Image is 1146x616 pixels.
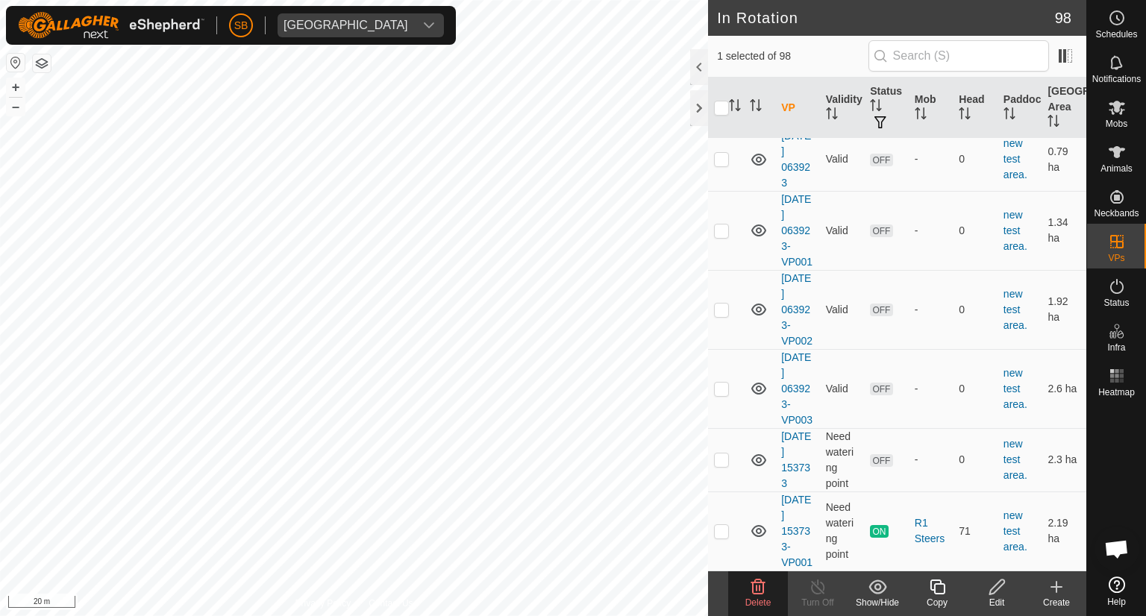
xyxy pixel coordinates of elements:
a: Privacy Policy [295,597,351,610]
span: OFF [870,154,892,166]
div: R1 Steers [915,515,948,547]
button: – [7,98,25,116]
span: OFF [870,454,892,467]
td: 0 [953,428,998,491]
a: new test area. [1003,137,1027,180]
td: 71 [953,491,998,571]
th: Head [953,78,998,139]
span: Delete [745,597,771,608]
div: - [915,381,948,397]
a: new test area. [1003,438,1027,481]
td: 0.79 ha [1042,128,1086,191]
div: dropdown trigger [414,13,444,37]
a: Open chat [1095,527,1139,571]
a: [DATE] 063923-VP001 [781,193,812,268]
span: VPs [1108,254,1124,263]
td: Valid [820,270,865,349]
a: new test area. [1003,209,1027,252]
span: 98 [1055,7,1071,29]
a: new test area. [1003,288,1027,331]
a: Contact Us [369,597,413,610]
span: Heatmap [1098,388,1135,397]
span: Neckbands [1094,209,1139,218]
td: 1.92 ha [1042,270,1086,349]
td: 0 [953,349,998,428]
th: Paddock [998,78,1042,139]
td: Need watering point [820,491,865,571]
span: Schedules [1095,30,1137,39]
a: [DATE] 063923-VP003 [781,351,812,426]
td: 0 [953,128,998,191]
span: ON [870,525,888,538]
div: - [915,302,948,318]
span: Animals [1100,164,1133,173]
th: Validity [820,78,865,139]
div: - [915,151,948,167]
td: 0 [953,270,998,349]
span: SB [234,18,248,34]
th: Status [864,78,909,139]
a: [DATE] 063923 [781,130,811,189]
td: 1.34 ha [1042,191,1086,270]
td: Valid [820,191,865,270]
span: Notifications [1092,75,1141,84]
img: Gallagher Logo [18,12,204,39]
div: Edit [967,596,1027,609]
input: Search (S) [868,40,1049,72]
td: Need watering point [820,428,865,491]
p-sorticon: Activate to sort [915,110,927,122]
p-sorticon: Activate to sort [750,101,762,113]
button: Map Layers [33,54,51,72]
div: Copy [907,596,967,609]
span: Tangihanga station [278,13,414,37]
p-sorticon: Activate to sort [1048,117,1059,129]
p-sorticon: Activate to sort [870,101,882,113]
span: Status [1103,298,1129,307]
td: 2.19 ha [1042,491,1086,571]
h2: In Rotation [717,9,1055,27]
th: [GEOGRAPHIC_DATA] Area [1042,78,1086,139]
button: Reset Map [7,54,25,72]
p-sorticon: Activate to sort [729,101,741,113]
td: 0 [953,191,998,270]
div: [GEOGRAPHIC_DATA] [284,19,408,31]
a: new test area. [1003,367,1027,410]
span: Help [1107,597,1126,606]
span: OFF [870,224,892,237]
a: [DATE] 063923-VP002 [781,272,812,347]
span: Infra [1107,343,1125,352]
div: Create [1027,596,1086,609]
td: Valid [820,128,865,191]
th: VP [775,78,820,139]
span: Mobs [1106,119,1127,128]
span: 1 selected of 98 [717,48,868,64]
span: OFF [870,383,892,395]
a: Help [1087,571,1146,612]
td: 2.6 ha [1042,349,1086,428]
th: Mob [909,78,954,139]
a: [DATE] 153733 [781,430,811,489]
p-sorticon: Activate to sort [959,110,971,122]
td: 2.3 ha [1042,428,1086,491]
p-sorticon: Activate to sort [826,110,838,122]
a: new test area. [1003,509,1027,553]
div: - [915,452,948,468]
td: Valid [820,349,865,428]
div: Turn Off [788,596,848,609]
button: + [7,78,25,96]
div: Show/Hide [848,596,907,609]
span: OFF [870,304,892,316]
div: - [915,223,948,239]
a: [DATE] 153733-VP001 [781,494,812,568]
p-sorticon: Activate to sort [1003,110,1015,122]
